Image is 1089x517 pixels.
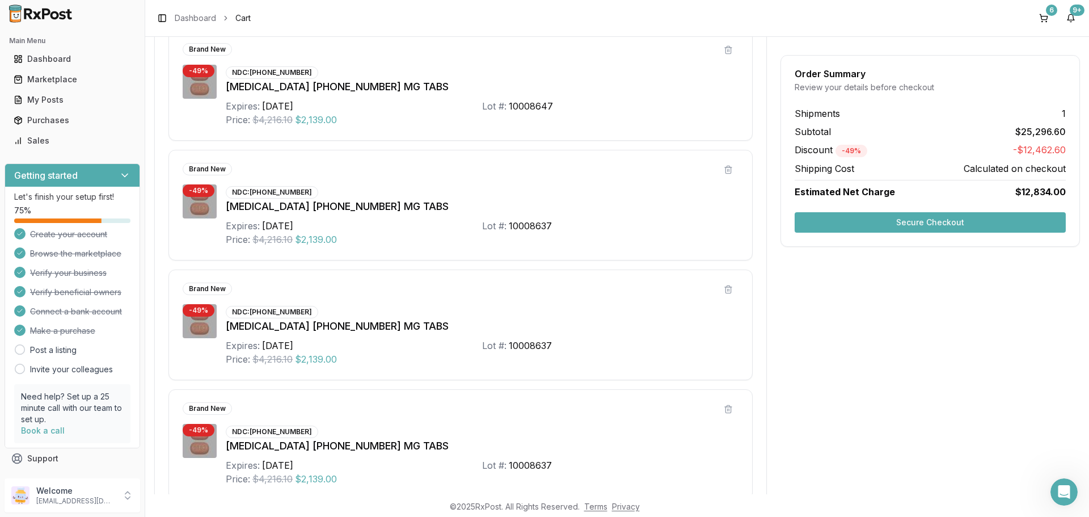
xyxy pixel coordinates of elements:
p: Let's finish your setup first! [14,191,130,203]
img: Biktarvy 50-200-25 MG TABS [183,424,217,458]
span: 75 % [14,205,31,216]
p: [EMAIL_ADDRESS][DOMAIN_NAME] [36,497,115,506]
span: $2,139.00 [295,233,337,246]
div: - 49 % [183,65,214,77]
span: 1 [1062,107,1066,120]
div: NDC: [PHONE_NUMBER] [226,426,318,438]
span: Make a purchase [30,325,95,337]
div: - 49 % [183,424,214,436]
div: Dashboard [14,53,131,65]
button: Secure Checkout [795,212,1066,233]
div: - 49 % [835,145,867,157]
a: Privacy [612,502,640,511]
a: Invite your colleagues [30,364,113,375]
div: Expires: [226,459,260,472]
div: Review your details before checkout [795,82,1066,93]
button: Purchases [5,111,140,129]
button: My Posts [5,91,140,109]
span: $4,216.10 [252,472,293,486]
span: Connect a bank account [30,306,122,317]
span: Shipping Cost [795,162,854,175]
a: Dashboard [175,12,216,24]
div: Price: [226,472,250,486]
span: $4,216.10 [252,233,293,246]
span: Cart [235,12,251,24]
div: [MEDICAL_DATA] [PHONE_NUMBER] MG TABS [226,79,738,95]
div: Order Summary [795,69,1066,78]
div: Expires: [226,219,260,233]
div: Price: [226,233,250,246]
nav: breadcrumb [175,12,251,24]
div: Price: [226,113,250,127]
div: [MEDICAL_DATA] [PHONE_NUMBER] MG TABS [226,318,738,334]
span: Verify beneficial owners [30,287,121,298]
div: [MEDICAL_DATA] [PHONE_NUMBER] MG TABS [226,199,738,215]
h2: Main Menu [9,36,136,45]
a: Terms [584,502,607,511]
div: My Posts [14,94,131,106]
div: Lot #: [482,99,506,113]
div: - 49 % [183,304,214,317]
span: $25,296.60 [1015,125,1066,138]
div: Marketplace [14,74,131,85]
span: Subtotal [795,125,831,138]
button: Sales [5,132,140,150]
div: Lot #: [482,339,506,352]
div: [DATE] [262,99,293,113]
div: Brand New [183,402,232,415]
p: Welcome [36,485,115,497]
div: Sales [14,135,131,146]
button: 9+ [1062,9,1080,27]
a: Book a call [21,426,65,435]
a: Purchases [9,110,136,131]
button: Marketplace [5,70,140,89]
button: Feedback [5,469,140,489]
div: [DATE] [262,219,293,233]
div: NDC: [PHONE_NUMBER] [226,186,318,199]
div: 10008647 [509,99,553,113]
button: Support [5,448,140,469]
span: $2,139.00 [295,113,337,127]
img: Biktarvy 50-200-25 MG TABS [183,184,217,218]
div: Expires: [226,99,260,113]
span: -$12,462.60 [1013,143,1066,157]
div: Brand New [183,283,232,295]
div: Brand New [183,43,232,56]
div: [DATE] [262,339,293,352]
div: 10008637 [509,219,552,233]
span: Estimated Net Charge [795,186,895,197]
div: 6 [1046,5,1057,16]
span: Browse the marketplace [30,248,121,259]
img: Biktarvy 50-200-25 MG TABS [183,65,217,99]
h3: Getting started [14,169,78,182]
span: $2,139.00 [295,472,337,486]
img: RxPost Logo [5,5,77,23]
iframe: Intercom live chat [1050,478,1078,506]
button: 6 [1035,9,1053,27]
a: Dashboard [9,49,136,69]
img: User avatar [11,486,29,505]
span: Discount [795,144,867,155]
span: Shipments [795,107,840,120]
span: $4,216.10 [252,352,293,366]
span: $2,139.00 [295,352,337,366]
a: Sales [9,131,136,151]
span: Verify your business [30,267,107,279]
div: Lot #: [482,459,506,472]
a: Marketplace [9,69,136,90]
img: Biktarvy 50-200-25 MG TABS [183,304,217,338]
div: NDC: [PHONE_NUMBER] [226,306,318,318]
div: 10008637 [509,459,552,472]
div: Brand New [183,163,232,175]
a: Post a listing [30,344,77,356]
div: 10008637 [509,339,552,352]
p: Need help? Set up a 25 minute call with our team to set up. [21,391,124,425]
div: Expires: [226,339,260,352]
div: [DATE] [262,459,293,472]
div: - 49 % [183,184,214,197]
a: My Posts [9,90,136,110]
button: Dashboard [5,50,140,68]
div: [MEDICAL_DATA] [PHONE_NUMBER] MG TABS [226,438,738,454]
div: 9+ [1070,5,1084,16]
span: Feedback [27,473,66,485]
